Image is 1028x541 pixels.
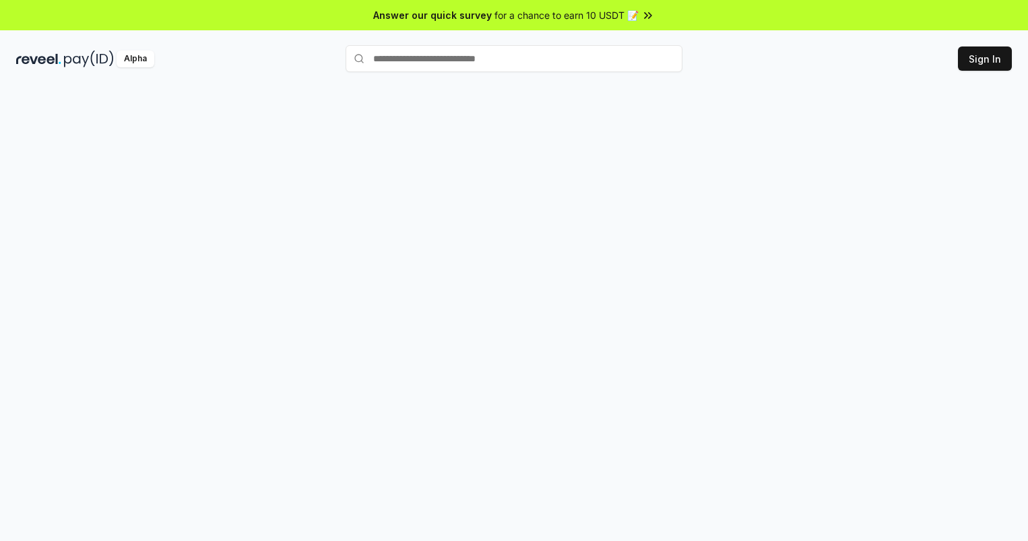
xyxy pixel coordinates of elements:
img: reveel_dark [16,51,61,67]
div: Alpha [117,51,154,67]
span: for a chance to earn 10 USDT 📝 [494,8,639,22]
img: pay_id [64,51,114,67]
span: Answer our quick survey [373,8,492,22]
button: Sign In [958,46,1012,71]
